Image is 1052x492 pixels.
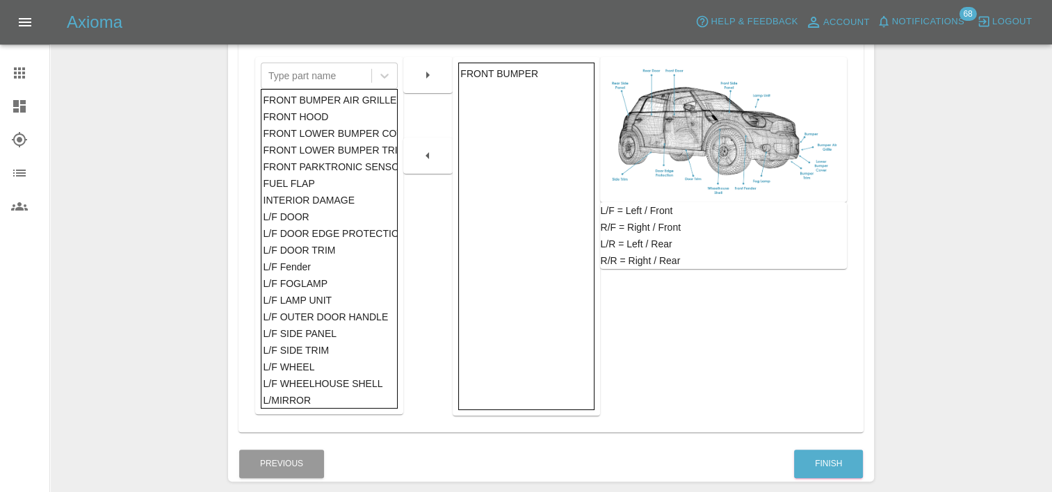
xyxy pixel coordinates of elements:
div: L/F WHEEL [263,359,395,375]
div: FRONT LOWER BUMPER TRIM [263,142,395,158]
div: L/F DOOR [263,208,395,225]
div: L/F SIDE PANEL [263,325,395,342]
button: Open drawer [8,6,42,39]
span: Account [823,15,870,31]
img: car [606,63,841,197]
span: 68 [959,7,976,21]
button: Logout [973,11,1035,33]
div: L/F WHEELHOUSE SHELL [263,375,395,392]
div: FRONT BUMPER [460,65,592,82]
a: Account [802,11,873,33]
div: FRONT BUMPER AIR GRILLE [263,92,395,108]
div: FRONT LOWER BUMPER COVER [263,125,395,142]
button: Finish [794,450,863,478]
div: L/F LAMP UNIT [263,292,395,309]
button: Previous [239,450,324,478]
div: FUEL FLAP [263,175,395,192]
div: L/F FOGLAMP [263,275,395,292]
div: L/F OUTER DOOR HANDLE [263,309,395,325]
div: L/MIRROR [263,392,395,409]
button: Notifications [873,11,968,33]
div: INTERIOR DAMAGE [263,192,395,208]
div: L/F = Left / Front R/F = Right / Front L/R = Left / Rear R/R = Right / Rear [600,202,847,269]
span: Notifications [892,14,964,30]
span: Logout [992,14,1032,30]
div: L/F DOOR TRIM [263,242,395,259]
div: FRONT HOOD [263,108,395,125]
div: L/F Fender [263,259,395,275]
div: L/F SIDE TRIM [263,342,395,359]
div: FRONT PARKTRONIC SENSOR/S [263,158,395,175]
h5: Axioma [67,11,122,33]
div: L/F DOOR EDGE PROTECTION [263,225,395,242]
button: Help & Feedback [692,11,801,33]
span: Help & Feedback [711,14,798,30]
